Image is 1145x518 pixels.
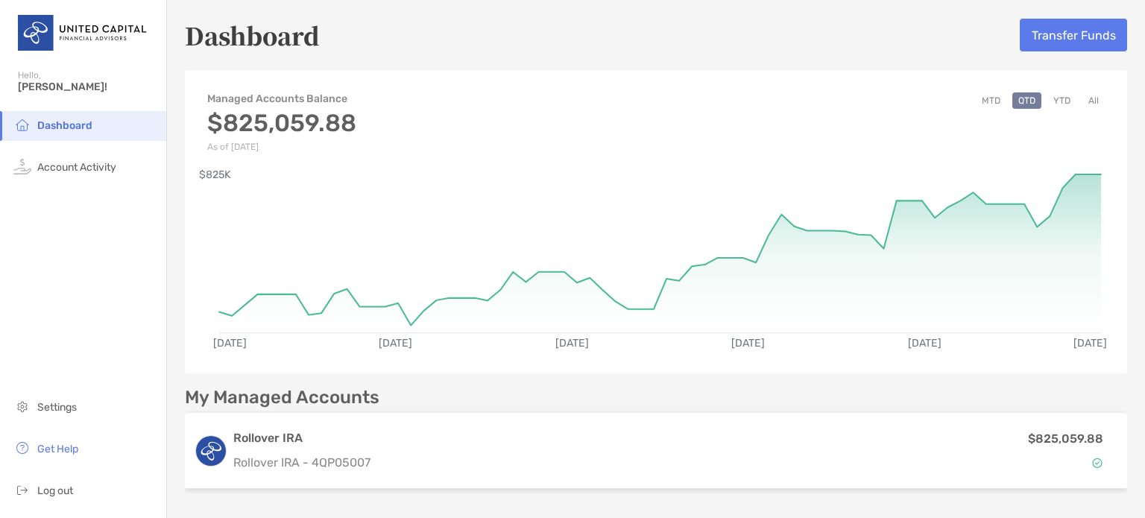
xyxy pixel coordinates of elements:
[908,337,941,350] text: [DATE]
[13,157,31,175] img: activity icon
[555,337,589,350] text: [DATE]
[233,453,823,472] p: Rollover IRA - 4QP05007
[207,142,356,152] p: As of [DATE]
[13,397,31,415] img: settings icon
[37,119,92,132] span: Dashboard
[18,80,157,93] span: [PERSON_NAME]!
[207,109,356,137] h3: $825,059.88
[379,337,412,350] text: [DATE]
[37,161,116,174] span: Account Activity
[185,388,379,407] p: My Managed Accounts
[1092,458,1103,468] img: Account Status icon
[199,168,231,181] text: $825K
[1082,92,1105,109] button: All
[1020,19,1127,51] button: Transfer Funds
[1047,92,1076,109] button: YTD
[37,484,73,497] span: Log out
[37,443,78,455] span: Get Help
[13,481,31,499] img: logout icon
[233,429,823,447] h3: Rollover IRA
[976,92,1006,109] button: MTD
[13,116,31,133] img: household icon
[1012,92,1041,109] button: QTD
[185,18,320,52] h5: Dashboard
[731,337,765,350] text: [DATE]
[18,6,148,60] img: United Capital Logo
[1073,337,1107,350] text: [DATE]
[213,337,247,350] text: [DATE]
[207,92,356,105] h4: Managed Accounts Balance
[37,401,77,414] span: Settings
[13,439,31,457] img: get-help icon
[196,436,226,466] img: logo account
[1028,429,1103,448] p: $825,059.88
